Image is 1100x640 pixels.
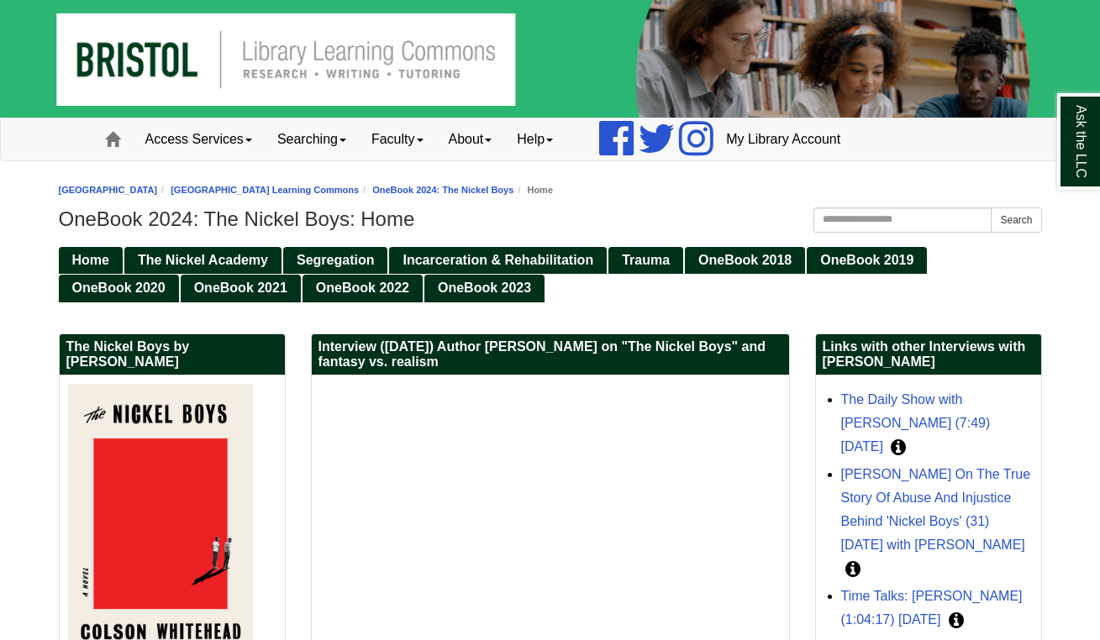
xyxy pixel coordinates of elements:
[59,185,158,195] a: [GEOGRAPHIC_DATA]
[72,253,109,267] span: Home
[297,253,374,267] span: Segregation
[424,275,545,302] a: OneBook 2023
[841,467,1031,552] a: [PERSON_NAME] On The True Story Of Abuse And Injustice Behind 'Nickel Boys' (31) [DATE] with [PER...
[436,118,505,160] a: About
[438,281,531,295] span: OneBook 2023
[359,118,436,160] a: Faculty
[59,247,123,275] a: Home
[124,247,282,275] a: The Nickel Academy
[72,281,166,295] span: OneBook 2020
[403,253,593,267] span: Incarceration & Rehabilitation
[265,118,359,160] a: Searching
[59,182,1042,198] nav: breadcrumb
[59,207,1042,231] h1: OneBook 2024: The Nickel Boys: Home
[816,334,1041,375] h2: Links with other Interviews with [PERSON_NAME]
[316,281,409,295] span: OneBook 2022
[713,118,853,160] a: My Library Account
[59,245,1042,302] div: Guide Pages
[820,253,913,267] span: OneBook 2019
[372,185,513,195] a: OneBook 2024: The Nickel Boys
[841,392,991,454] a: The Daily Show with [PERSON_NAME] (7:49) [DATE]
[194,281,287,295] span: OneBook 2021
[283,247,387,275] a: Segregation
[60,334,285,375] h2: The Nickel Boys by [PERSON_NAME]
[991,207,1041,233] button: Search
[171,185,359,195] a: [GEOGRAPHIC_DATA] Learning Commons
[513,182,553,198] li: Home
[608,247,683,275] a: Trauma
[841,589,1023,627] a: Time Talks: [PERSON_NAME] (1:04:17) [DATE]
[698,253,792,267] span: OneBook 2018
[389,247,607,275] a: Incarceration & Rehabilitation
[685,247,805,275] a: OneBook 2018
[181,275,301,302] a: OneBook 2021
[59,275,179,302] a: OneBook 2020
[504,118,566,160] a: Help
[133,118,265,160] a: Access Services
[807,247,927,275] a: OneBook 2019
[303,275,423,302] a: OneBook 2022
[622,253,670,267] span: Trauma
[312,334,789,375] h2: Interview ([DATE]) Author [PERSON_NAME] on "The Nickel Boys" and fantasy vs. realism
[138,253,268,267] span: The Nickel Academy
